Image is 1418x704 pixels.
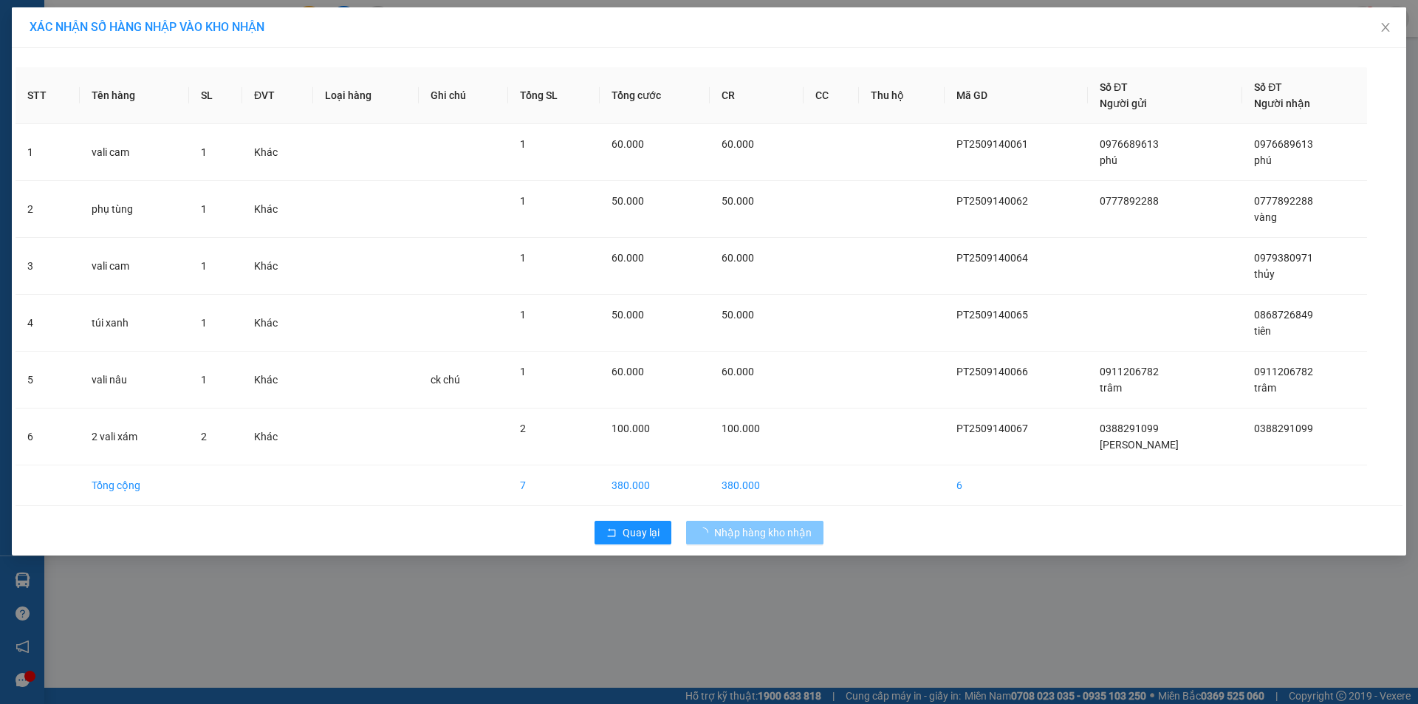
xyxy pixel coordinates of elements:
[201,146,207,158] span: 1
[80,181,188,238] td: phụ tùng
[606,527,617,539] span: rollback
[722,309,754,321] span: 50.000
[508,67,600,124] th: Tổng SL
[189,67,242,124] th: SL
[201,317,207,329] span: 1
[1254,211,1277,223] span: vàng
[242,67,313,124] th: ĐVT
[431,374,460,386] span: ck chú
[612,138,644,150] span: 60.000
[520,195,526,207] span: 1
[1254,268,1275,280] span: thủy
[600,67,710,124] th: Tổng cước
[1254,309,1313,321] span: 0868726849
[1254,423,1313,434] span: 0388291099
[16,238,80,295] td: 3
[804,67,859,124] th: CC
[956,252,1028,264] span: PT2509140064
[201,431,207,442] span: 2
[722,366,754,377] span: 60.000
[595,521,671,544] button: rollbackQuay lại
[623,524,660,541] span: Quay lại
[1254,138,1313,150] span: 0976689613
[956,423,1028,434] span: PT2509140067
[16,409,80,465] td: 6
[1254,81,1282,93] span: Số ĐT
[1100,81,1128,93] span: Số ĐT
[1100,98,1147,109] span: Người gửi
[956,138,1028,150] span: PT2509140061
[1100,439,1179,451] span: [PERSON_NAME]
[1254,195,1313,207] span: 0777892288
[80,295,188,352] td: túi xanh
[80,352,188,409] td: vali nâu
[201,203,207,215] span: 1
[612,366,644,377] span: 60.000
[1254,366,1313,377] span: 0911206782
[1100,195,1159,207] span: 0777892288
[1254,154,1272,166] span: phú
[722,138,754,150] span: 60.000
[508,465,600,506] td: 7
[16,124,80,181] td: 1
[722,252,754,264] span: 60.000
[956,309,1028,321] span: PT2509140065
[80,465,188,506] td: Tổng cộng
[1254,98,1310,109] span: Người nhận
[242,238,313,295] td: Khác
[714,524,812,541] span: Nhập hàng kho nhận
[419,67,507,124] th: Ghi chú
[520,366,526,377] span: 1
[1254,382,1276,394] span: trâm
[722,423,760,434] span: 100.000
[520,138,526,150] span: 1
[80,238,188,295] td: vali cam
[1100,382,1122,394] span: trâm
[201,374,207,386] span: 1
[80,124,188,181] td: vali cam
[16,295,80,352] td: 4
[242,295,313,352] td: Khác
[600,465,710,506] td: 380.000
[612,423,650,434] span: 100.000
[1100,423,1159,434] span: 0388291099
[1380,21,1391,33] span: close
[1100,366,1159,377] span: 0911206782
[686,521,823,544] button: Nhập hàng kho nhận
[956,366,1028,377] span: PT2509140066
[80,409,188,465] td: 2 vali xám
[30,20,264,34] span: XÁC NHẬN SỐ HÀNG NHẬP VÀO KHO NHẬN
[520,252,526,264] span: 1
[16,181,80,238] td: 2
[1100,154,1117,166] span: phú
[1365,7,1406,49] button: Close
[710,465,803,506] td: 380.000
[710,67,803,124] th: CR
[1100,138,1159,150] span: 0976689613
[612,309,644,321] span: 50.000
[16,352,80,409] td: 5
[945,465,1088,506] td: 6
[612,195,644,207] span: 50.000
[698,527,714,538] span: loading
[520,309,526,321] span: 1
[520,423,526,434] span: 2
[16,67,80,124] th: STT
[722,195,754,207] span: 50.000
[956,195,1028,207] span: PT2509140062
[612,252,644,264] span: 60.000
[859,67,945,124] th: Thu hộ
[1254,325,1271,337] span: tiên
[242,181,313,238] td: Khác
[80,67,188,124] th: Tên hàng
[242,124,313,181] td: Khác
[1254,252,1313,264] span: 0979380971
[201,260,207,272] span: 1
[242,409,313,465] td: Khác
[242,352,313,409] td: Khác
[945,67,1088,124] th: Mã GD
[313,67,419,124] th: Loại hàng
